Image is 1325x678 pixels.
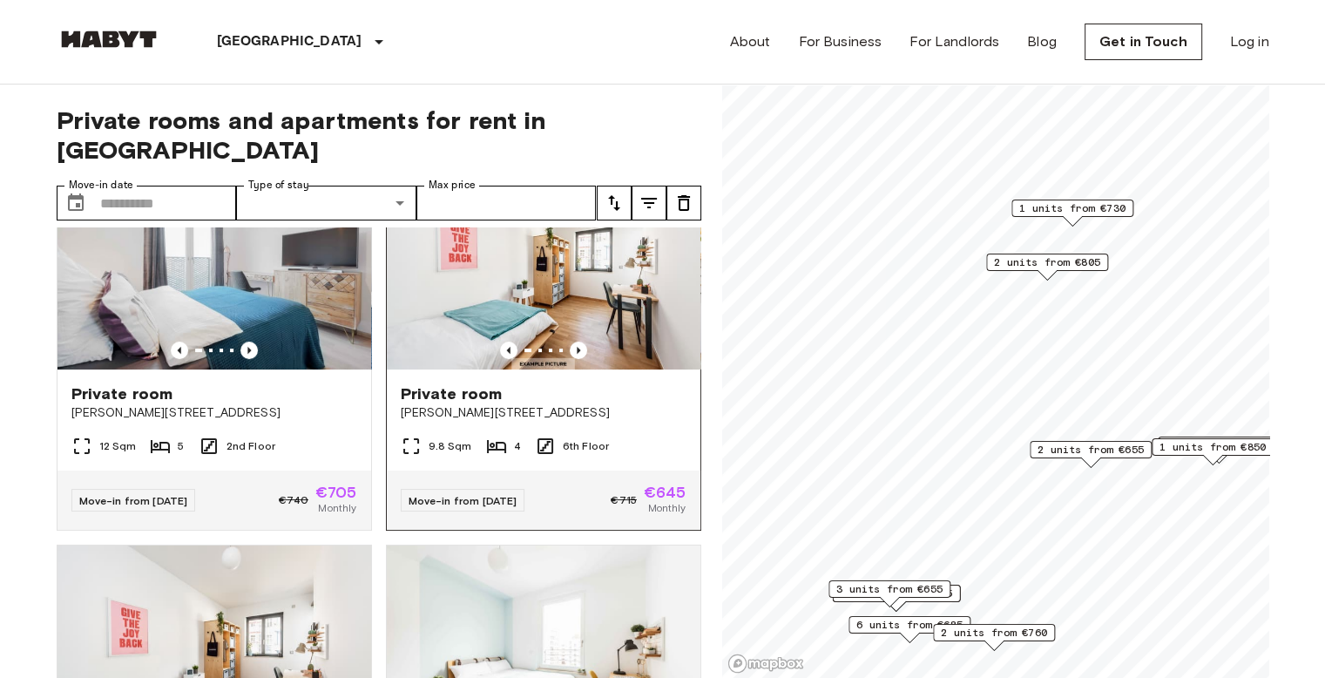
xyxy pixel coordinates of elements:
button: tune [632,186,666,220]
span: Monthly [647,500,686,516]
button: tune [666,186,701,220]
a: Marketing picture of unit DE-01-09-060-04QPrevious imagePrevious imagePrivate room[PERSON_NAME][S... [386,159,701,531]
span: 3 units from €655 [836,581,943,597]
img: Marketing picture of unit DE-01-008-004-05HF [57,160,371,370]
span: 2 units from €655 [1038,442,1144,458]
a: Get in Touch [1085,24,1202,60]
span: 6th Floor [563,438,609,454]
span: Move-in from [DATE] [79,494,188,507]
a: Marketing picture of unit DE-01-008-004-05HFPrevious imagePrevious imagePrivate room[PERSON_NAME]... [57,159,372,531]
span: 12 Sqm [99,438,137,454]
button: tune [597,186,632,220]
a: Log in [1230,31,1269,52]
span: 2 units from €760 [941,625,1047,641]
a: For Business [798,31,882,52]
span: 10 units from €665 [840,586,952,601]
div: Map marker [828,580,950,607]
span: €645 [644,485,686,500]
span: [PERSON_NAME][STREET_ADDRESS] [401,404,686,422]
button: Choose date [58,186,93,220]
span: Move-in from [DATE] [409,494,517,507]
span: 2 units from €805 [994,254,1100,270]
span: 2nd Floor [226,438,275,454]
span: 1 units from €730 [1019,200,1126,216]
span: €705 [315,485,357,500]
a: About [730,31,771,52]
img: Habyt [57,31,161,48]
span: 1 units from €850 [1159,439,1266,455]
span: Private rooms and apartments for rent in [GEOGRAPHIC_DATA] [57,105,701,165]
span: [PERSON_NAME][STREET_ADDRESS] [71,404,357,422]
span: 5 [178,438,184,454]
p: [GEOGRAPHIC_DATA] [217,31,362,52]
button: Previous image [171,342,188,359]
a: For Landlords [909,31,999,52]
span: 4 [514,438,521,454]
div: Map marker [1158,437,1280,464]
span: Monthly [318,500,356,516]
label: Type of stay [248,178,309,193]
span: 9.8 Sqm [429,438,472,454]
button: Previous image [240,342,258,359]
a: Blog [1027,31,1057,52]
label: Max price [429,178,476,193]
span: 2 units from €700 [1166,437,1272,453]
span: €740 [279,492,308,508]
span: €715 [611,492,637,508]
div: Map marker [986,254,1108,281]
label: Move-in date [69,178,133,193]
a: Mapbox logo [727,654,804,674]
div: Map marker [848,616,970,643]
button: Previous image [500,342,517,359]
div: Map marker [1030,441,1152,468]
span: Private room [71,383,173,404]
div: Map marker [1011,200,1133,227]
div: Map marker [933,624,1055,651]
span: 6 units from €685 [856,617,963,633]
div: Map marker [1152,438,1274,465]
button: Previous image [570,342,587,359]
img: Marketing picture of unit DE-01-09-060-04Q [387,160,700,370]
span: Private room [401,383,503,404]
div: Map marker [832,585,960,612]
